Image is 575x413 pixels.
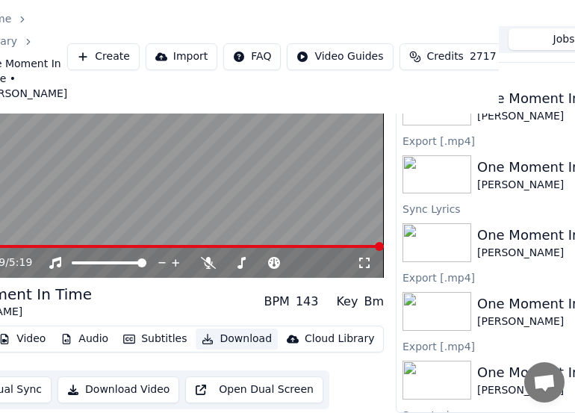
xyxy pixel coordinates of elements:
[336,293,358,311] div: Key
[223,43,281,70] button: FAQ
[55,329,114,350] button: Audio
[364,293,384,311] div: Bm
[296,293,319,311] div: 143
[9,255,32,270] span: 5:19
[470,49,497,64] span: 2717
[185,376,323,403] button: Open Dual Screen
[400,43,506,70] button: Credits2717
[67,43,140,70] button: Create
[287,43,393,70] button: Video Guides
[146,43,217,70] button: Import
[305,332,374,347] div: Cloud Library
[196,329,278,350] button: Download
[524,362,565,403] a: 打開聊天
[427,49,464,64] span: Credits
[264,293,289,311] div: BPM
[117,329,193,350] button: Subtitles
[57,376,179,403] button: Download Video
